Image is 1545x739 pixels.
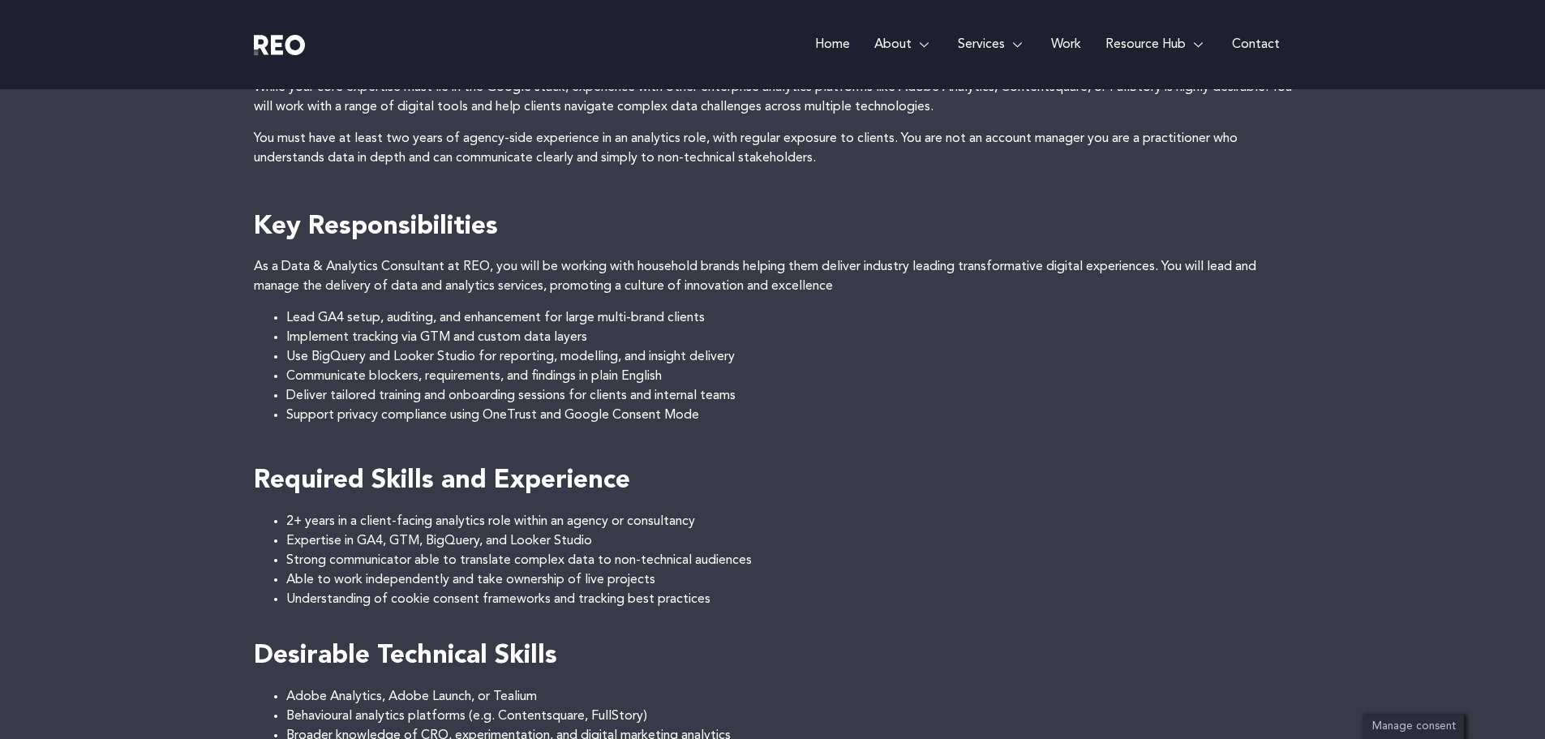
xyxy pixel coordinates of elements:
p: As a Data & Analytics Consultant at REO, you will be working with household brands helping them d... [254,257,1292,296]
p: While your core expertise must lie in the Google stack, experience with other enterprise analytic... [254,78,1292,117]
li: Support privacy compliance using OneTrust and Google Consent Mode [286,406,1292,425]
strong: Desirable Technical Skills [254,643,557,669]
strong: Required Skills and Experience [254,468,630,494]
li: Use BigQuery and Looker Studio for reporting, modelling, and insight delivery [286,347,1292,367]
span: Manage consent [1372,721,1456,732]
li: Strong communicator able to translate complex data to non-technical audiences [286,551,1292,570]
li: Understanding of cookie consent frameworks and tracking best practices [286,590,1292,609]
li: Implement tracking via GTM and custom data layers [286,328,1292,347]
li: Deliver tailored training and onboarding sessions for clients and internal teams [286,386,1292,406]
p: You must have at least two years of agency-side experience in an analytics role, with regular exp... [254,129,1292,168]
strong: Key Responsibilities [254,214,498,240]
li: Expertise in GA4, GTM, BigQuery, and Looker Studio [286,531,1292,551]
li: 2+ years in a client-facing analytics role within an agency or consultancy [286,512,1292,531]
li: Able to work independently and take ownership of live projects [286,570,1292,590]
li: Behavioural analytics platforms (e.g. Contentsquare, FullStory) [286,707,1292,726]
li: Communicate blockers, requirements, and findings in plain English [286,367,1292,386]
li: Adobe Analytics, Adobe Launch, or Tealium [286,687,1292,707]
li: Lead GA4 setup, auditing, and enhancement for large multi-brand clients [286,308,1292,328]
